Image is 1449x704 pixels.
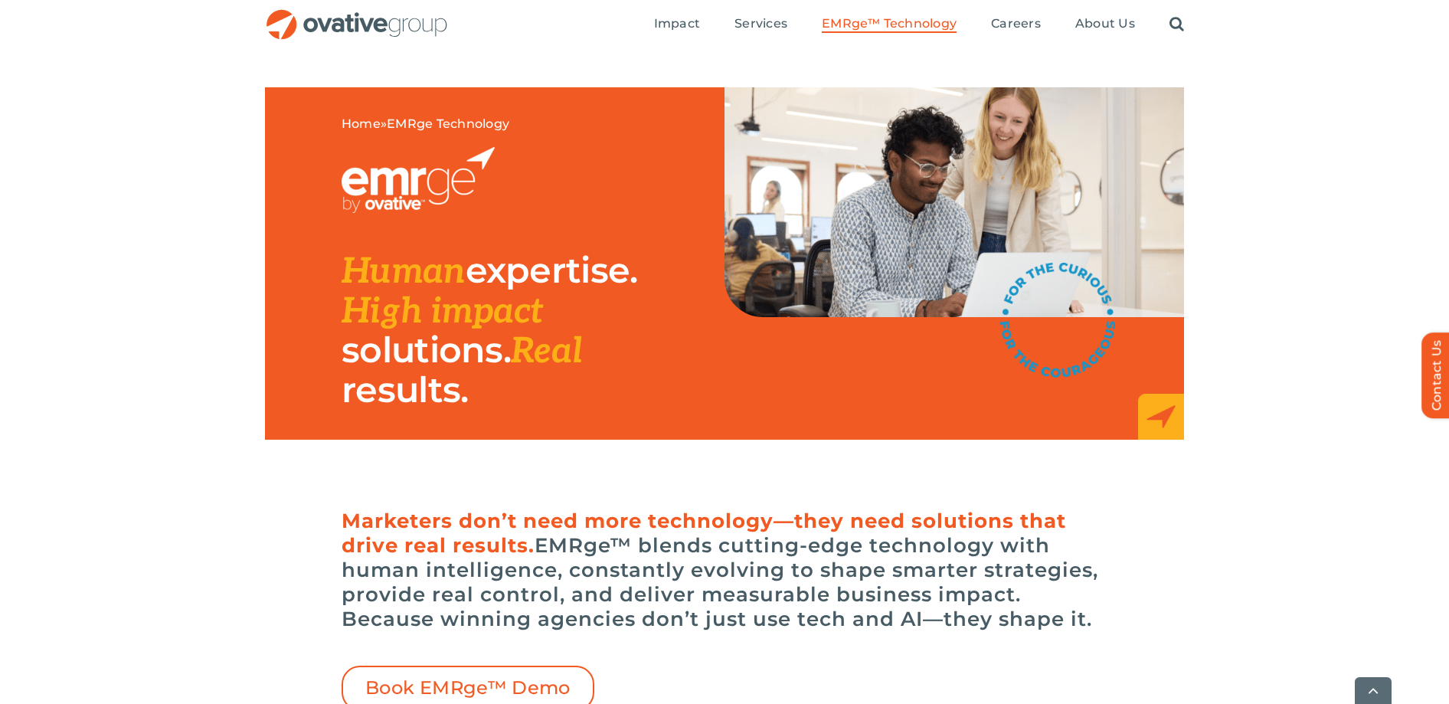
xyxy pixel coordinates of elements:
[342,116,381,131] a: Home
[342,328,511,372] span: solutions.
[342,368,468,411] span: results.
[1075,16,1135,33] a: About Us
[991,16,1041,33] a: Careers
[1138,394,1184,440] img: EMRge_HomePage_Elements_Arrow Box
[265,8,449,22] a: OG_Full_horizontal_RGB
[654,16,700,31] span: Impact
[1075,16,1135,31] span: About Us
[342,116,509,132] span: »
[342,509,1107,631] h6: EMRge™ blends cutting-edge technology with human intelligence, constantly evolving to shape smart...
[724,87,1184,317] img: EMRge Landing Page Header Image
[822,16,957,31] span: EMRge™ Technology
[1169,16,1184,33] a: Search
[822,16,957,33] a: EMRge™ Technology
[342,147,495,213] img: EMRGE_RGB_wht
[734,16,787,33] a: Services
[511,330,582,373] span: Real
[734,16,787,31] span: Services
[342,290,543,333] span: High impact
[387,116,509,131] span: EMRge Technology
[342,250,466,293] span: Human
[466,248,638,292] span: expertise.
[991,16,1041,31] span: Careers
[342,509,1066,558] span: Marketers don’t need more technology—they need solutions that drive real results.
[654,16,700,33] a: Impact
[365,677,571,699] span: Book EMRge™ Demo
